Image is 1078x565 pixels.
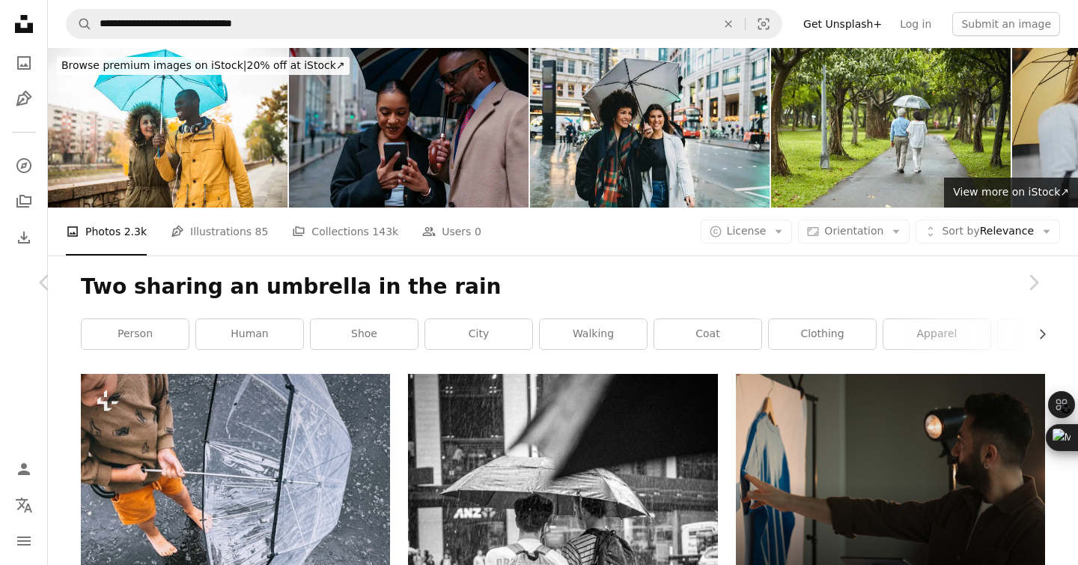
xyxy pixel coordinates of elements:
[712,10,745,38] button: Clear
[311,319,418,349] a: shoe
[769,319,876,349] a: clothing
[81,274,1045,300] h1: Two sharing an umbrella in the rain
[48,48,287,208] img: Fun on a rainy day
[196,319,303,349] a: human
[952,12,1060,36] button: Submit an image
[61,59,345,71] span: 20% off at iStock ↗
[654,319,761,349] a: coat
[66,9,782,39] form: Find visuals sitewide
[942,225,979,237] span: Sort by
[9,151,39,181] a: Explore
[171,208,268,256] a: Illustrations 85
[372,223,398,240] span: 143k
[953,186,1069,198] span: View more on iStock ↗
[771,48,1011,208] img: Senior Asian Couple Walking in Taipei Park With Umbrella
[9,48,39,78] a: Photos
[61,59,246,71] span: Browse premium images on iStock |
[9,84,39,114] a: Illustrations
[727,225,767,237] span: License
[475,223,481,240] span: 0
[530,48,770,208] img: Two smiling young women walking under umbrella in rainy london
[292,208,398,256] a: Collections 143k
[9,490,39,520] button: Language
[9,187,39,217] a: Collections
[422,208,481,256] a: Users 0
[540,319,647,349] a: walking
[916,220,1060,244] button: Sort byRelevance
[944,178,1078,208] a: View more on iStock↗
[794,12,891,36] a: Get Unsplash+
[988,211,1078,354] a: Next
[255,223,269,240] span: 85
[883,319,990,349] a: apparel
[891,12,940,36] a: Log in
[824,225,883,237] span: Orientation
[942,224,1034,239] span: Relevance
[798,220,910,244] button: Orientation
[48,48,359,84] a: Browse premium images on iStock|20% off at iStock↗
[289,48,529,208] img: Business people using smartphone under umbrella in New York City
[425,319,532,349] a: city
[9,526,39,556] button: Menu
[746,10,782,38] button: Visual search
[9,454,39,484] a: Log in / Sign up
[67,10,92,38] button: Search Unsplash
[701,220,793,244] button: License
[82,319,189,349] a: person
